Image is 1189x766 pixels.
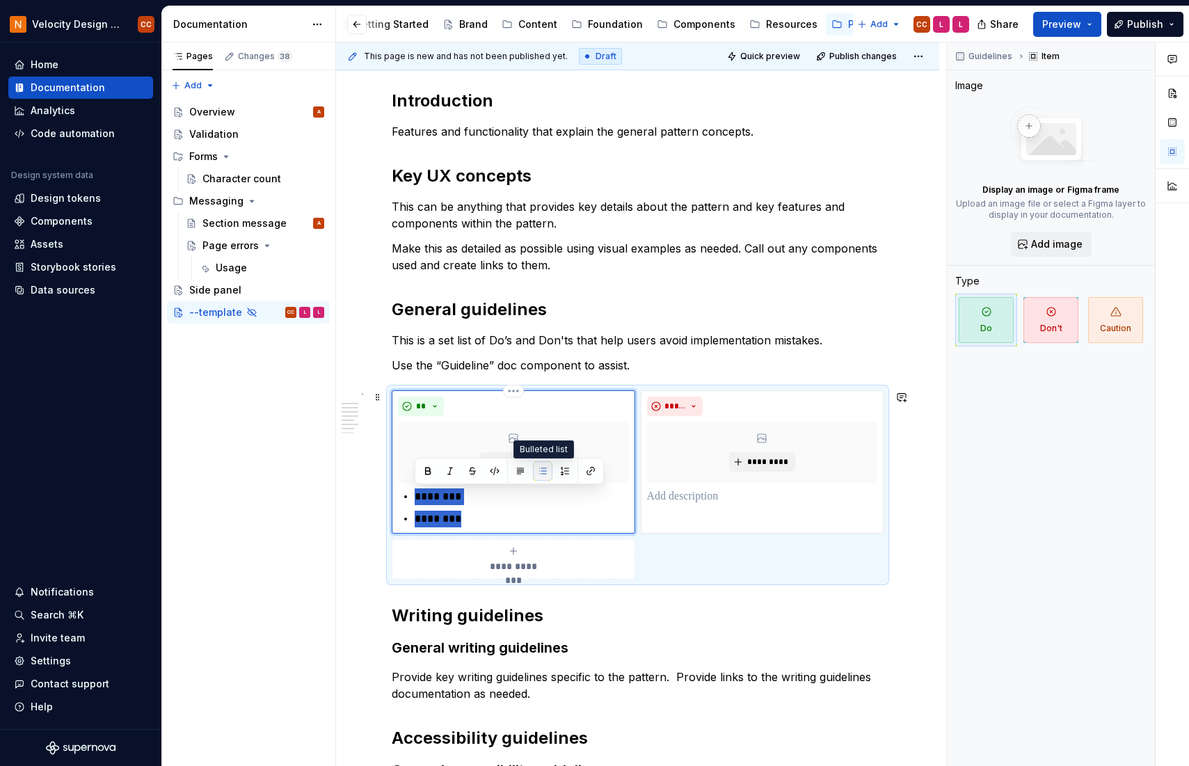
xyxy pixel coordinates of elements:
[1127,17,1163,31] span: Publish
[31,654,71,668] div: Settings
[189,283,241,297] div: Side panel
[238,51,292,62] div: Changes
[518,17,557,31] div: Content
[8,77,153,99] a: Documentation
[167,101,330,324] div: Page tree
[437,13,493,35] a: Brand
[180,234,330,257] a: Page errors
[31,214,93,228] div: Components
[31,677,109,691] div: Contact support
[202,216,287,230] div: Section message
[11,170,93,181] div: Design system data
[916,19,927,30] div: CC
[392,198,884,232] p: This can be anything that provides key details about the pattern and key features and components ...
[184,80,202,91] span: Add
[31,81,105,95] div: Documentation
[187,10,693,38] div: Page tree
[10,16,26,33] img: bb28370b-b938-4458-ba0e-c5bddf6d21d4.png
[189,127,239,141] div: Validation
[8,279,153,301] a: Data sources
[189,105,235,119] div: Overview
[8,99,153,122] a: Analytics
[744,13,823,35] a: Resources
[1023,297,1078,343] span: Don't
[853,15,905,34] button: Add
[982,184,1119,196] p: Display an image or Figma frame
[959,297,1014,343] span: Do
[1031,237,1083,251] span: Add image
[8,256,153,278] a: Storybook stories
[1085,294,1147,346] button: Caution
[951,47,1019,66] button: Guidelines
[392,727,884,749] h2: Accessibility guidelines
[180,212,330,234] a: Section messageA
[3,9,159,39] button: Velocity Design System by NAVEXCC
[826,13,895,35] a: Patterns
[970,12,1028,37] button: Share
[1042,17,1081,31] span: Preview
[8,581,153,603] button: Notifications
[955,198,1147,221] p: Upload an image file or select a Figma layer to display in your documentation.
[392,332,884,349] p: This is a set list of Do’s and Don'ts that help users avoid implementation mistakes.
[31,191,101,205] div: Design tokens
[189,305,242,319] div: --template
[392,638,884,657] h3: General writing guidelines
[173,51,213,62] div: Pages
[167,76,219,95] button: Add
[317,216,321,230] div: A
[848,17,889,31] div: Patterns
[8,233,153,255] a: Assets
[955,274,980,288] div: Type
[46,741,115,755] svg: Supernova Logo
[812,47,903,66] button: Publish changes
[588,17,643,31] div: Foundation
[287,305,294,319] div: CC
[304,305,306,319] div: L
[673,17,735,31] div: Components
[189,194,244,208] div: Messaging
[31,127,115,141] div: Code automation
[8,187,153,209] a: Design tokens
[202,239,259,253] div: Page errors
[392,90,884,112] h2: Introduction
[167,145,330,168] div: Forms
[317,105,321,119] div: A
[8,696,153,718] button: Help
[496,13,563,35] a: Content
[364,51,568,62] span: This page is new and has not been published yet.
[141,19,152,30] div: CC
[870,19,888,30] span: Add
[180,168,330,190] a: Character count
[167,190,330,212] div: Messaging
[31,585,94,599] div: Notifications
[596,51,616,62] span: Draft
[31,608,83,622] div: Search ⌘K
[392,123,884,140] p: Features and functionality that explain the general pattern concepts.
[31,700,53,714] div: Help
[31,631,85,645] div: Invite team
[459,17,488,31] div: Brand
[968,51,1012,62] span: Guidelines
[31,283,95,297] div: Data sources
[167,301,330,324] a: --templateCCLL
[740,51,800,62] span: Quick preview
[216,261,247,275] div: Usage
[1088,297,1143,343] span: Caution
[1020,294,1082,346] button: Don't
[1011,232,1092,257] button: Add image
[8,54,153,76] a: Home
[167,101,330,123] a: OverviewA
[566,13,648,35] a: Foundation
[1033,12,1101,37] button: Preview
[392,605,884,627] h2: Writing guidelines
[193,257,330,279] a: Usage
[173,17,305,31] div: Documentation
[723,47,806,66] button: Quick preview
[278,51,292,62] span: 38
[939,19,943,30] div: L
[990,17,1019,31] span: Share
[8,122,153,145] a: Code automation
[31,237,63,251] div: Assets
[167,279,330,301] a: Side panel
